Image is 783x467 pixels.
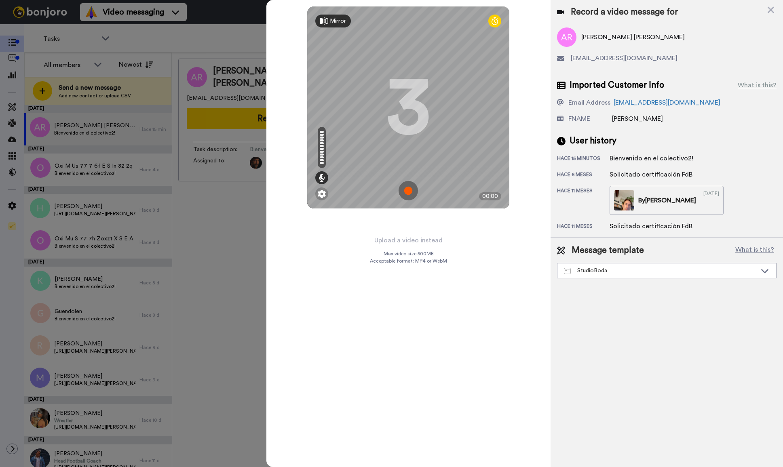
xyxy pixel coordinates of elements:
div: hace 15 minutos [557,155,610,163]
div: Email Address [568,98,610,107]
div: 3 [386,77,431,138]
span: [PERSON_NAME] [612,116,663,122]
div: FNAME [568,114,590,124]
div: hace 6 meses [557,171,610,179]
span: Message template [572,244,644,257]
a: By[PERSON_NAME][DATE] [610,186,724,215]
div: What is this? [738,80,777,90]
div: hace 11 meses [557,187,610,215]
div: Bienvenido en el colectivo2! [610,154,693,163]
button: What is this? [733,244,777,257]
img: ic_gear.svg [318,190,326,198]
span: User history [570,135,616,147]
div: By [PERSON_NAME] [638,196,696,205]
img: ic_record_start.svg [399,181,418,200]
div: 00:00 [479,192,501,200]
div: Solicitado certificación FdB [610,221,692,231]
img: Message-temps.svg [564,268,571,274]
button: Upload a video instead [372,235,445,246]
div: Solicitado certificación FdB [610,170,692,179]
div: hace 11 meses [557,223,610,231]
span: Acceptable format: MP4 or WebM [370,258,447,264]
div: [DATE] [703,190,719,210]
img: 469254b1-68e6-4720-92a8-19e53a41a6b6-thumb.jpg [614,190,634,210]
span: [EMAIL_ADDRESS][DOMAIN_NAME] [571,53,677,63]
span: Imported Customer Info [570,79,664,91]
div: StudioBoda [564,267,757,275]
span: Max video size: 500 MB [383,250,433,257]
a: [EMAIL_ADDRESS][DOMAIN_NAME] [614,99,720,106]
